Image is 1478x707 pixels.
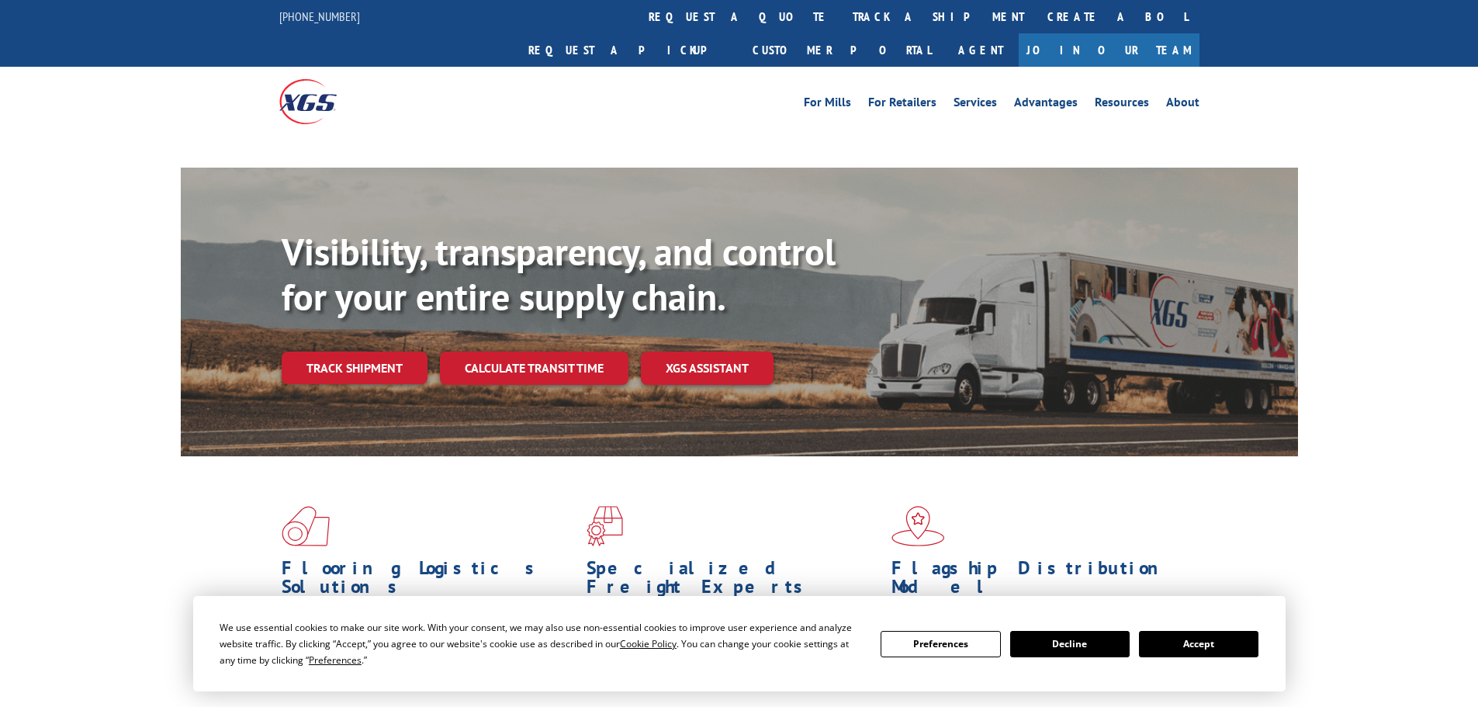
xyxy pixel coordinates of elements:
[587,506,623,546] img: xgs-icon-focused-on-flooring-red
[1166,96,1199,113] a: About
[193,596,1286,691] div: Cookie Consent Prompt
[279,9,360,24] a: [PHONE_NUMBER]
[440,352,628,385] a: Calculate transit time
[641,352,774,385] a: XGS ASSISTANT
[868,96,936,113] a: For Retailers
[1019,33,1199,67] a: Join Our Team
[741,33,943,67] a: Customer Portal
[282,227,836,321] b: Visibility, transparency, and control for your entire supply chain.
[282,559,575,604] h1: Flooring Logistics Solutions
[587,559,880,604] h1: Specialized Freight Experts
[891,506,945,546] img: xgs-icon-flagship-distribution-model-red
[954,96,997,113] a: Services
[891,559,1185,604] h1: Flagship Distribution Model
[943,33,1019,67] a: Agent
[804,96,851,113] a: For Mills
[1139,631,1258,657] button: Accept
[1014,96,1078,113] a: Advantages
[620,637,677,650] span: Cookie Policy
[282,352,427,384] a: Track shipment
[881,631,1000,657] button: Preferences
[1010,631,1130,657] button: Decline
[309,653,362,667] span: Preferences
[220,619,862,668] div: We use essential cookies to make our site work. With your consent, we may also use non-essential ...
[1095,96,1149,113] a: Resources
[282,506,330,546] img: xgs-icon-total-supply-chain-intelligence-red
[517,33,741,67] a: Request a pickup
